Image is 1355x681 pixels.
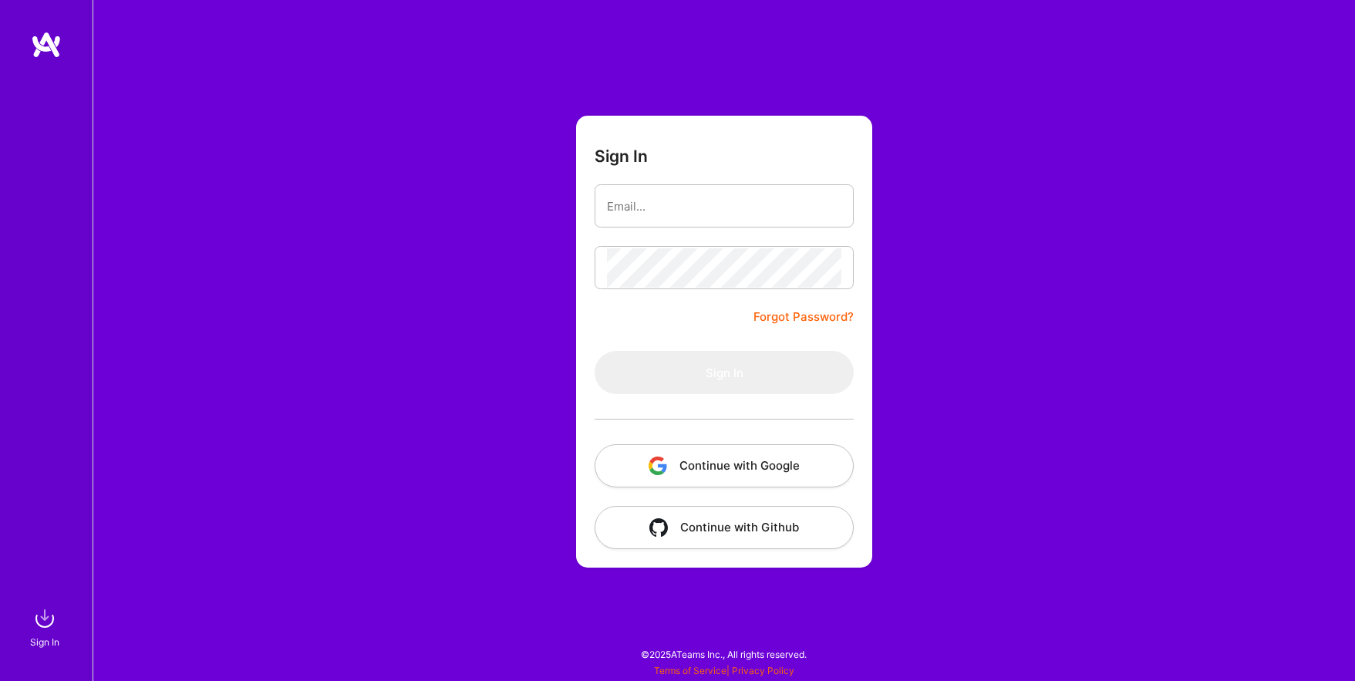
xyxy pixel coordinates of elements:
[595,444,854,487] button: Continue with Google
[30,634,59,650] div: Sign In
[595,351,854,394] button: Sign In
[595,147,648,166] h3: Sign In
[654,665,726,676] a: Terms of Service
[649,457,667,475] img: icon
[32,603,60,650] a: sign inSign In
[31,31,62,59] img: logo
[607,187,841,226] input: Email...
[595,506,854,549] button: Continue with Github
[649,518,668,537] img: icon
[753,308,854,326] a: Forgot Password?
[732,665,794,676] a: Privacy Policy
[654,665,794,676] span: |
[29,603,60,634] img: sign in
[93,635,1355,673] div: © 2025 ATeams Inc., All rights reserved.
